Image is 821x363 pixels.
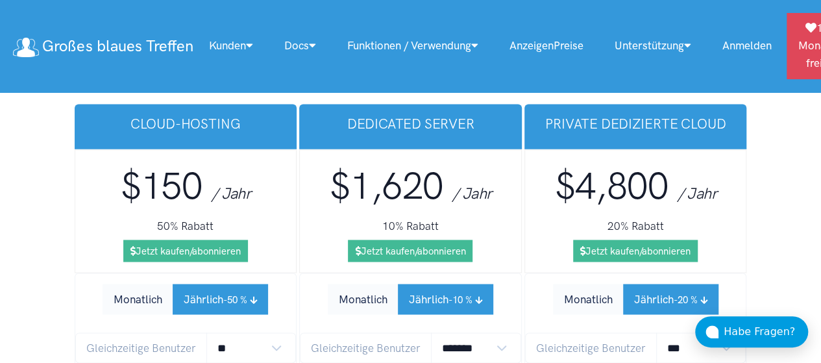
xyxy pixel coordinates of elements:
[13,32,193,60] a: Großes blaues Treffen
[348,240,472,262] a: Jetzt kaufen/abonnieren
[331,32,493,60] a: Funktionen / Verwendung
[103,284,173,314] button: Monatlich
[573,240,698,262] a: Jetzt kaufen/abonnieren
[674,294,698,305] small: -20 %
[535,114,737,133] h3: Private dedizierte Cloud
[193,32,268,60] a: Kunden
[310,114,511,133] h3: Dedicated Server
[300,332,432,363] span: Gleichzeitige Benutzer
[120,164,202,208] span: $150
[223,294,247,305] small: -50 %
[525,332,657,363] span: Gleichzeitige Benutzer
[706,32,787,60] a: Anmelden
[695,316,808,347] button: Habe Fragen?
[493,32,598,60] a: AnzeigenPreise
[554,164,668,208] span: $4,800
[268,32,331,60] a: Docs
[328,284,493,314] div: Subscription Period
[75,332,207,363] span: Gleichzeitige Benutzer
[328,284,398,314] button: Monatlich
[13,38,39,57] img: Logo
[553,284,718,314] div: Subscription Period
[398,284,493,314] button: Jährlich-10 %
[598,32,706,60] a: Unterstützung
[623,284,718,314] button: Jährlich-20 %
[310,218,511,235] h5: 10% Rabatt
[448,294,472,305] small: -10 %
[85,114,287,133] h3: Cloud-Hosting
[452,184,492,203] span: / Jahr
[330,164,443,208] span: $1,620
[86,218,286,235] h5: 50% Rabatt
[212,184,251,203] span: / Jahr
[677,184,717,203] span: / Jahr
[724,323,808,340] div: Habe Fragen?
[553,284,624,314] button: Monatlich
[535,218,736,235] h5: 20% Rabatt
[173,284,268,314] button: Jährlich-50 %
[103,284,268,314] div: Subscription Period
[123,240,248,262] a: Jetzt kaufen/abonnieren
